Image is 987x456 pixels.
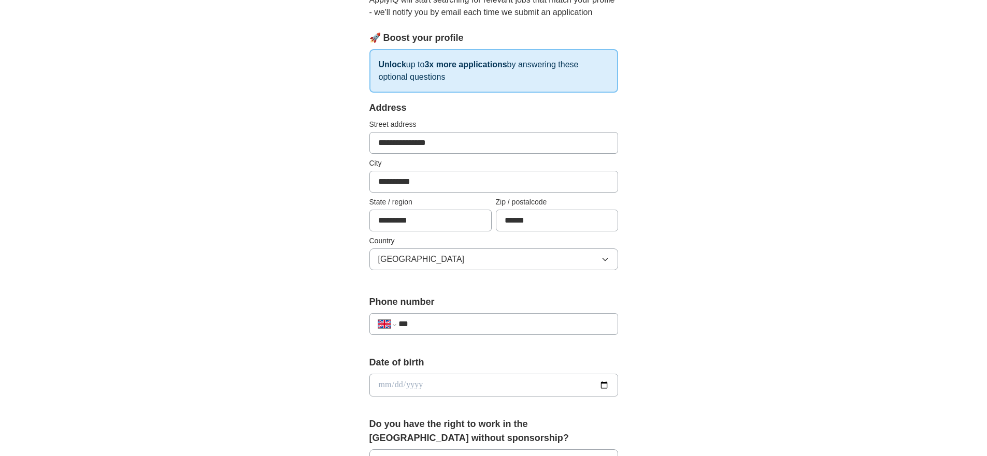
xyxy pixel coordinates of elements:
[369,31,618,45] div: 🚀 Boost your profile
[369,417,618,445] label: Do you have the right to work in the [GEOGRAPHIC_DATA] without sponsorship?
[424,60,507,69] strong: 3x more applications
[369,197,492,208] label: State / region
[369,248,618,270] button: [GEOGRAPHIC_DATA]
[369,158,618,169] label: City
[369,356,618,370] label: Date of birth
[369,295,618,309] label: Phone number
[369,101,618,115] div: Address
[369,119,618,130] label: Street address
[369,236,618,246] label: Country
[496,197,618,208] label: Zip / postalcode
[378,253,465,266] span: [GEOGRAPHIC_DATA]
[379,60,406,69] strong: Unlock
[369,49,618,93] p: up to by answering these optional questions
